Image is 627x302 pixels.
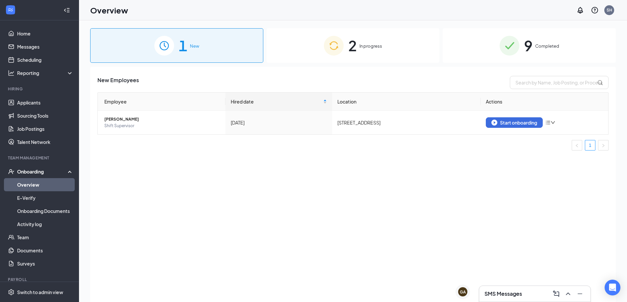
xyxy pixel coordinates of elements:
[491,120,537,126] div: Start onboarding
[17,244,73,257] a: Documents
[563,289,573,299] button: ChevronUp
[591,6,599,14] svg: QuestionInfo
[332,111,481,134] td: [STREET_ADDRESS]
[8,155,72,161] div: Team Management
[7,7,14,13] svg: WorkstreamLogo
[572,140,582,151] button: left
[576,290,584,298] svg: Minimize
[231,98,322,105] span: Hired date
[17,40,73,53] a: Messages
[190,43,199,49] span: New
[551,289,562,299] button: ComposeMessage
[231,119,327,126] div: [DATE]
[598,140,609,151] button: right
[90,5,128,16] h1: Overview
[486,117,543,128] button: Start onboarding
[97,76,139,89] span: New Employees
[332,93,481,111] th: Location
[598,140,609,151] li: Next Page
[551,120,555,125] span: down
[17,27,73,40] a: Home
[460,289,466,295] div: GA
[17,178,73,191] a: Overview
[8,277,72,282] div: Payroll
[17,204,73,218] a: Onboarding Documents
[510,76,609,89] input: Search by Name, Job Posting, or Process
[8,70,14,76] svg: Analysis
[481,93,608,111] th: Actions
[564,290,572,298] svg: ChevronUp
[98,93,225,111] th: Employee
[17,109,73,122] a: Sourcing Tools
[8,289,14,295] svg: Settings
[17,53,73,66] a: Scheduling
[585,140,595,151] li: 1
[17,122,73,135] a: Job Postings
[359,43,382,49] span: In progress
[585,140,595,150] a: 1
[348,34,357,57] span: 2
[601,144,605,148] span: right
[545,120,551,125] span: bars
[524,34,533,57] span: 9
[64,7,70,13] svg: Collapse
[104,123,220,129] span: Shift Supervisor
[605,280,620,295] div: Open Intercom Messenger
[8,168,14,175] svg: UserCheck
[17,96,73,109] a: Applicants
[8,86,72,92] div: Hiring
[17,289,63,295] div: Switch to admin view
[104,116,220,123] span: [PERSON_NAME]
[17,218,73,231] a: Activity log
[535,43,559,49] span: Completed
[576,6,584,14] svg: Notifications
[17,70,74,76] div: Reporting
[572,140,582,151] li: Previous Page
[17,231,73,244] a: Team
[17,257,73,270] a: Surveys
[575,289,585,299] button: Minimize
[179,34,187,57] span: 1
[17,135,73,149] a: Talent Network
[484,290,522,297] h3: SMS Messages
[17,168,68,175] div: Onboarding
[575,144,579,148] span: left
[17,191,73,204] a: E-Verify
[552,290,560,298] svg: ComposeMessage
[607,7,612,13] div: SH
